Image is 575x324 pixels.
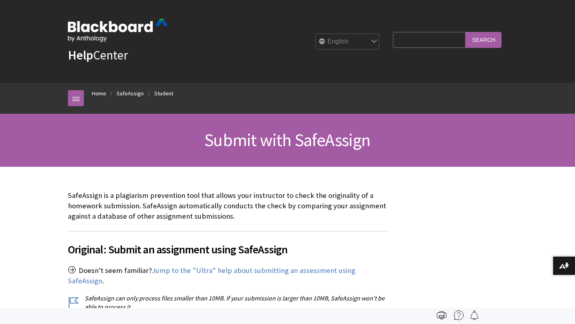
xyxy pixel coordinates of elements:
img: Blackboard by Anthology [68,19,168,42]
img: More help [454,310,464,320]
p: SafeAssign is a plagiarism prevention tool that allows your instructor to check the originality o... [68,190,389,222]
input: Search [466,32,502,47]
span: Submit with SafeAssign [204,129,370,151]
img: Follow this page [470,310,479,320]
a: Jump to the "Ultra" help about submitting an assessment using SafeAssign [68,266,355,286]
a: HelpCenter [68,47,128,63]
a: Student [154,89,173,99]
p: SafeAssign can only process files smaller than 10MB. If your submission is larger than 10MB, Safe... [68,294,389,312]
a: SafeAssign [117,89,144,99]
a: Home [92,89,106,99]
select: Site Language Selector [316,34,380,50]
img: Print [437,310,446,320]
p: Doesn't seem familiar? . [68,265,389,286]
span: Original: Submit an assignment using SafeAssign [68,241,389,258]
strong: Help [68,47,93,63]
